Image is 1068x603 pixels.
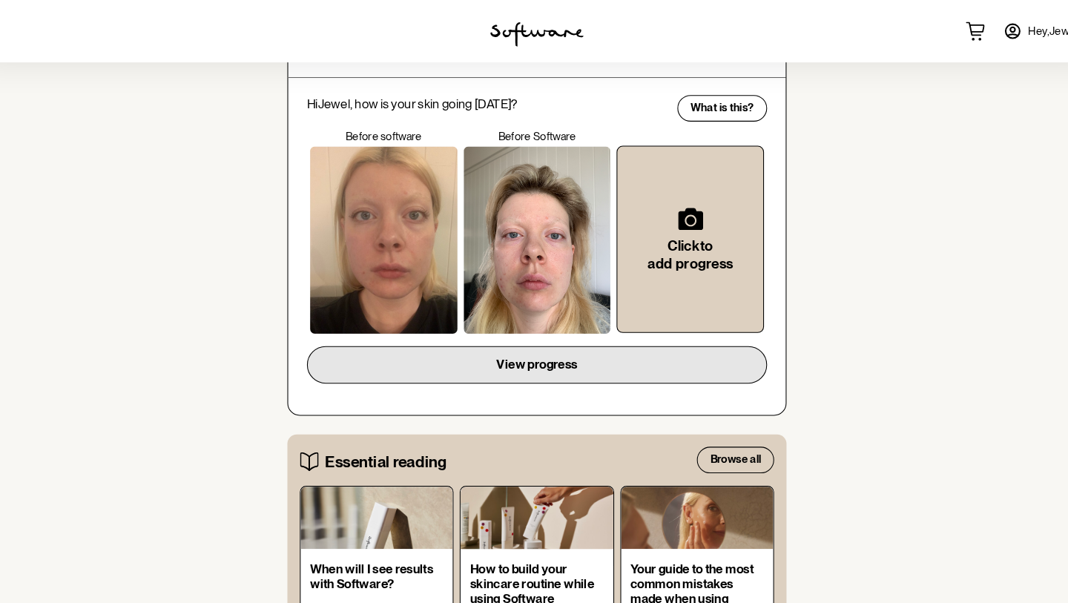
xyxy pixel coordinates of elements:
span: View progress [495,340,573,354]
p: Before software [315,124,461,136]
span: What is this? [680,96,740,109]
p: Before Software [461,124,607,136]
button: Browse all [686,425,759,450]
p: Hi Jewel , how is your skin going [DATE]? [315,92,658,106]
a: Hey,Jewel! [969,12,1059,47]
h5: Essential reading [332,430,447,448]
button: What is this? [667,90,753,116]
p: Your guide to the most common mistakes made when using prescription creams [623,534,750,591]
img: software logo [489,21,578,45]
p: When will I see results with Software? [318,534,445,562]
h6: Click to add progress [634,226,725,258]
span: Hey, Jewel ! [1001,24,1050,36]
button: View progress [315,329,753,365]
p: How to build your skincare routine while using Software [470,534,597,577]
span: Browse all [699,431,747,444]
